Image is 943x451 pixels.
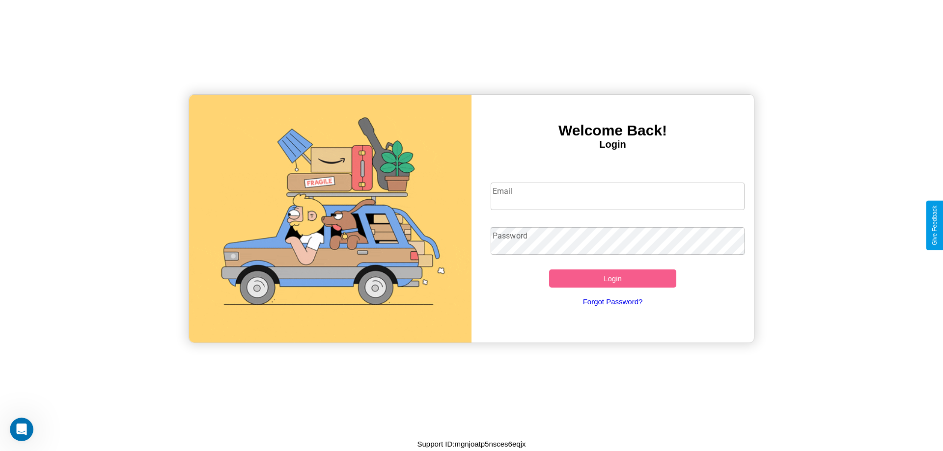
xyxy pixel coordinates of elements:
button: Login [549,269,676,288]
img: gif [189,95,471,343]
p: Support ID: mgnjoatp5nsces6eqjx [417,437,526,451]
h3: Welcome Back! [471,122,754,139]
h4: Login [471,139,754,150]
a: Forgot Password? [486,288,740,316]
div: Give Feedback [931,206,938,245]
iframe: Intercom live chat [10,418,33,441]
